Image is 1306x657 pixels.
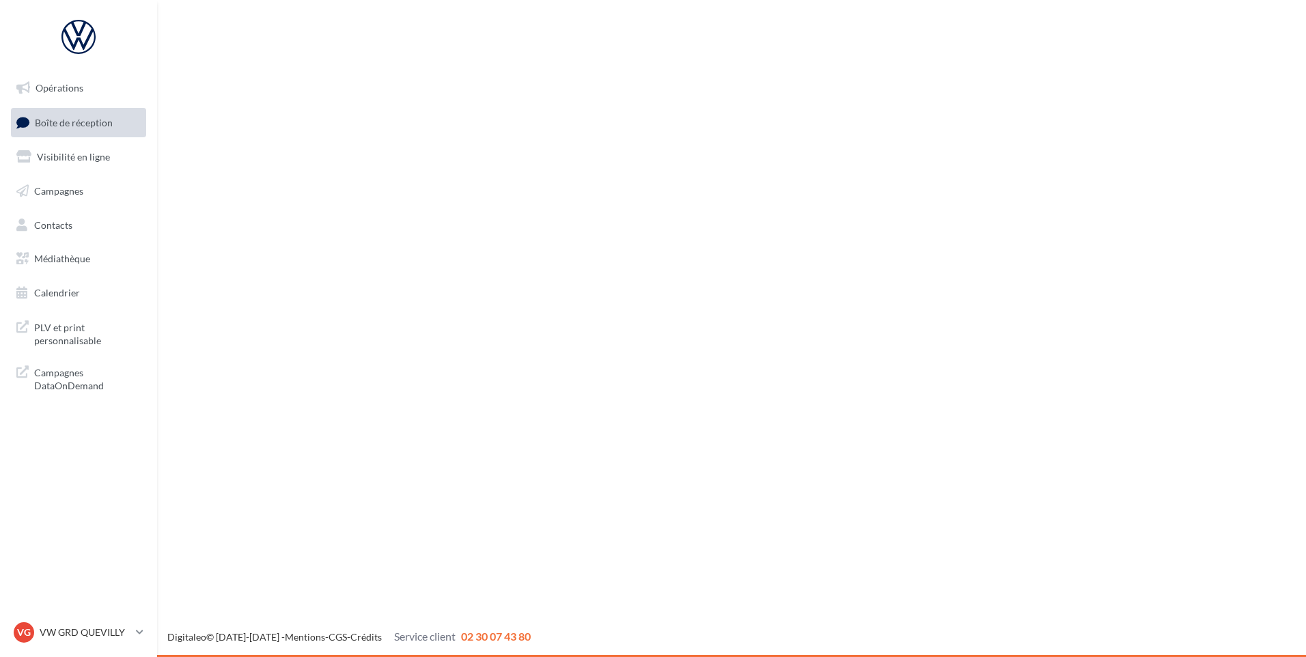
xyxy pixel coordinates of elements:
span: Service client [394,630,456,643]
span: Boîte de réception [35,116,113,128]
span: PLV et print personnalisable [34,318,141,348]
a: Visibilité en ligne [8,143,149,171]
a: CGS [329,631,347,643]
span: © [DATE]-[DATE] - - - [167,631,531,643]
a: Campagnes [8,177,149,206]
a: Campagnes DataOnDemand [8,358,149,398]
a: Opérations [8,74,149,102]
span: Visibilité en ligne [37,151,110,163]
a: Contacts [8,211,149,240]
span: Campagnes [34,185,83,197]
a: Boîte de réception [8,108,149,137]
a: Crédits [350,631,382,643]
a: Digitaleo [167,631,206,643]
span: 02 30 07 43 80 [461,630,531,643]
span: VG [17,626,31,639]
a: Mentions [285,631,325,643]
a: VG VW GRD QUEVILLY [11,619,146,645]
p: VW GRD QUEVILLY [40,626,130,639]
a: PLV et print personnalisable [8,313,149,353]
span: Calendrier [34,287,80,298]
span: Opérations [36,82,83,94]
span: Médiathèque [34,253,90,264]
span: Campagnes DataOnDemand [34,363,141,393]
a: Médiathèque [8,244,149,273]
a: Calendrier [8,279,149,307]
span: Contacts [34,219,72,230]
